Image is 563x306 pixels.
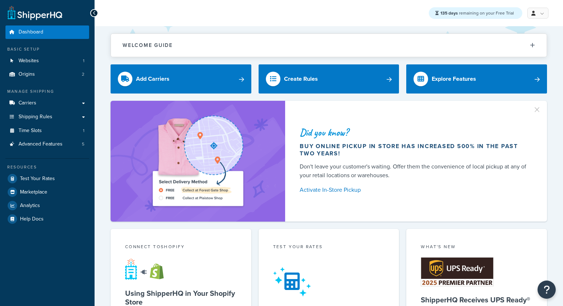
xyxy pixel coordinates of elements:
span: Shipping Rules [19,114,52,120]
a: Shipping Rules [5,110,89,124]
a: Help Docs [5,212,89,226]
span: Help Docs [20,216,44,222]
a: Dashboard [5,25,89,39]
span: Dashboard [19,29,43,35]
button: Open Resource Center [538,281,556,299]
li: Advanced Features [5,138,89,151]
a: Websites1 [5,54,89,68]
a: Create Rules [259,64,399,94]
div: Buy online pickup in store has increased 500% in the past two years! [300,143,530,157]
span: 2 [82,71,84,78]
img: connect-shq-shopify-9b9a8c5a.svg [125,258,171,280]
span: Marketplace [20,189,47,195]
li: Time Slots [5,124,89,138]
img: ad-shirt-map-b0359fc47e01cab431d101c4b569394f6a03f54285957d908178d52f29eb9668.png [132,112,264,211]
span: Analytics [20,203,40,209]
a: Carriers [5,96,89,110]
span: Time Slots [19,128,42,134]
span: Advanced Features [19,141,63,147]
a: Test Your Rates [5,172,89,185]
a: Time Slots1 [5,124,89,138]
div: Create Rules [284,74,318,84]
a: Advanced Features5 [5,138,89,151]
span: Test Your Rates [20,176,55,182]
div: Add Carriers [136,74,169,84]
div: Don't leave your customer's waiting. Offer them the convenience of local pickup at any of your re... [300,162,530,180]
div: Connect to Shopify [125,243,237,252]
a: Activate In-Store Pickup [300,185,530,195]
span: remaining on your Free Trial [440,10,514,16]
div: Manage Shipping [5,88,89,95]
a: Add Carriers [111,64,251,94]
div: Test your rates [273,243,385,252]
span: 1 [83,128,84,134]
li: Websites [5,54,89,68]
div: Explore Features [432,74,476,84]
div: Resources [5,164,89,170]
div: Did you know? [300,127,530,138]
button: Welcome Guide [111,34,547,57]
a: Analytics [5,199,89,212]
div: What's New [421,243,532,252]
span: 1 [83,58,84,64]
span: 5 [82,141,84,147]
li: Origins [5,68,89,81]
a: Origins2 [5,68,89,81]
h2: Welcome Guide [123,43,173,48]
a: Explore Features [406,64,547,94]
a: Marketplace [5,186,89,199]
div: Basic Setup [5,46,89,52]
span: Websites [19,58,39,64]
span: Origins [19,71,35,78]
span: Carriers [19,100,36,106]
strong: 135 days [440,10,458,16]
